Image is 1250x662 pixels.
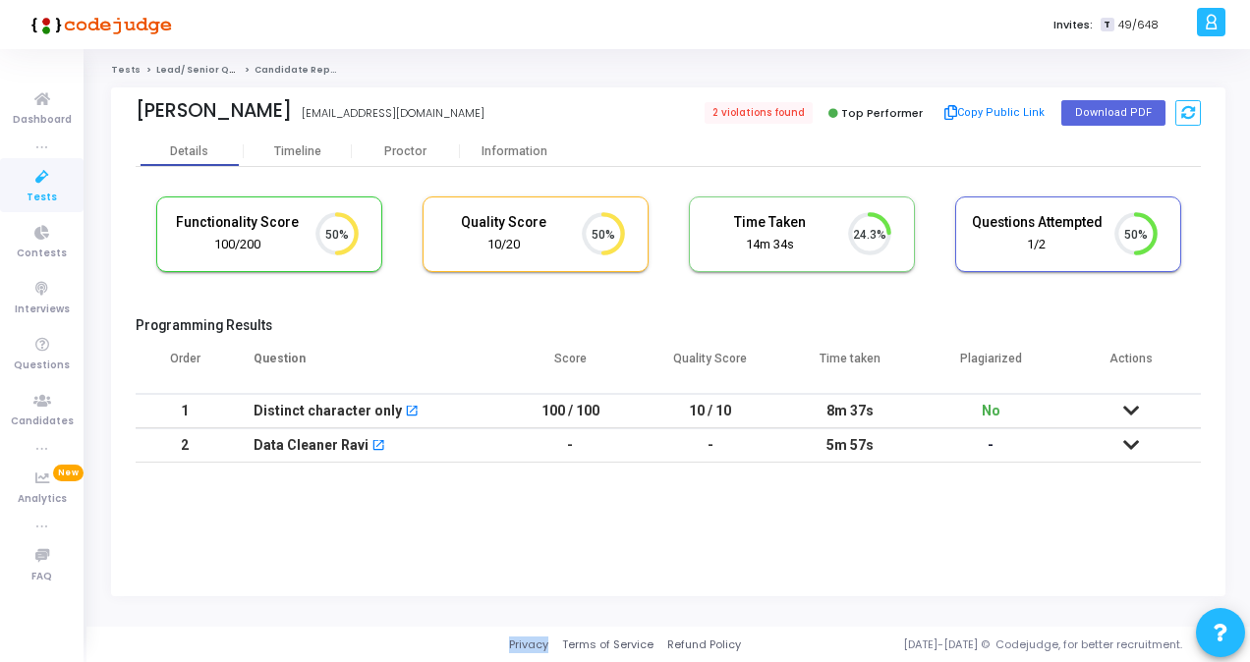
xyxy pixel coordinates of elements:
[921,339,1061,394] th: Plagiarized
[841,105,923,121] span: Top Performer
[371,440,385,454] mat-icon: open_in_new
[172,236,304,254] div: 100/200
[136,428,234,463] td: 2
[111,64,1225,77] nav: breadcrumb
[741,636,1225,653] div: [DATE]-[DATE] © Codejudge, for better recruitment.
[641,428,781,463] td: -
[500,428,641,463] td: -
[500,339,641,394] th: Score
[172,214,304,231] h5: Functionality Score
[460,144,568,159] div: Information
[136,394,234,428] td: 1
[254,395,402,427] div: Distinct character only
[15,302,70,318] span: Interviews
[641,339,781,394] th: Quality Score
[667,636,741,653] a: Refund Policy
[405,406,419,419] mat-icon: open_in_new
[988,437,994,453] span: -
[705,102,813,124] span: 2 violations found
[302,105,484,122] div: [EMAIL_ADDRESS][DOMAIN_NAME]
[1053,17,1093,33] label: Invites:
[31,569,52,585] span: FAQ
[1061,100,1165,126] button: Download PDF
[136,99,292,122] div: [PERSON_NAME]
[274,144,321,159] div: Timeline
[255,64,345,76] span: Candidate Report
[1060,339,1201,394] th: Actions
[938,98,1051,128] button: Copy Public Link
[170,144,208,159] div: Details
[1101,18,1113,32] span: T
[971,236,1103,254] div: 1/2
[18,491,67,508] span: Analytics
[25,5,172,44] img: logo
[780,394,921,428] td: 8m 37s
[11,414,74,430] span: Candidates
[352,144,460,159] div: Proctor
[971,214,1103,231] h5: Questions Attempted
[438,236,570,254] div: 10/20
[111,64,141,76] a: Tests
[641,394,781,428] td: 10 / 10
[136,339,234,394] th: Order
[982,403,1000,418] span: No
[500,394,641,428] td: 100 / 100
[1118,17,1159,33] span: 49/648
[562,636,653,653] a: Terms of Service
[234,339,500,394] th: Question
[705,236,836,254] div: 14m 34s
[27,190,57,206] span: Tests
[705,214,836,231] h5: Time Taken
[438,214,570,231] h5: Quality Score
[136,317,1201,334] h5: Programming Results
[254,429,369,462] div: Data Cleaner Ravi
[14,358,70,374] span: Questions
[17,246,67,262] span: Contests
[53,465,84,481] span: New
[780,339,921,394] th: Time taken
[13,112,72,129] span: Dashboard
[156,64,333,76] a: Lead/ Senior Quality Engineer Test 1
[509,636,548,653] a: Privacy
[780,428,921,463] td: 5m 57s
